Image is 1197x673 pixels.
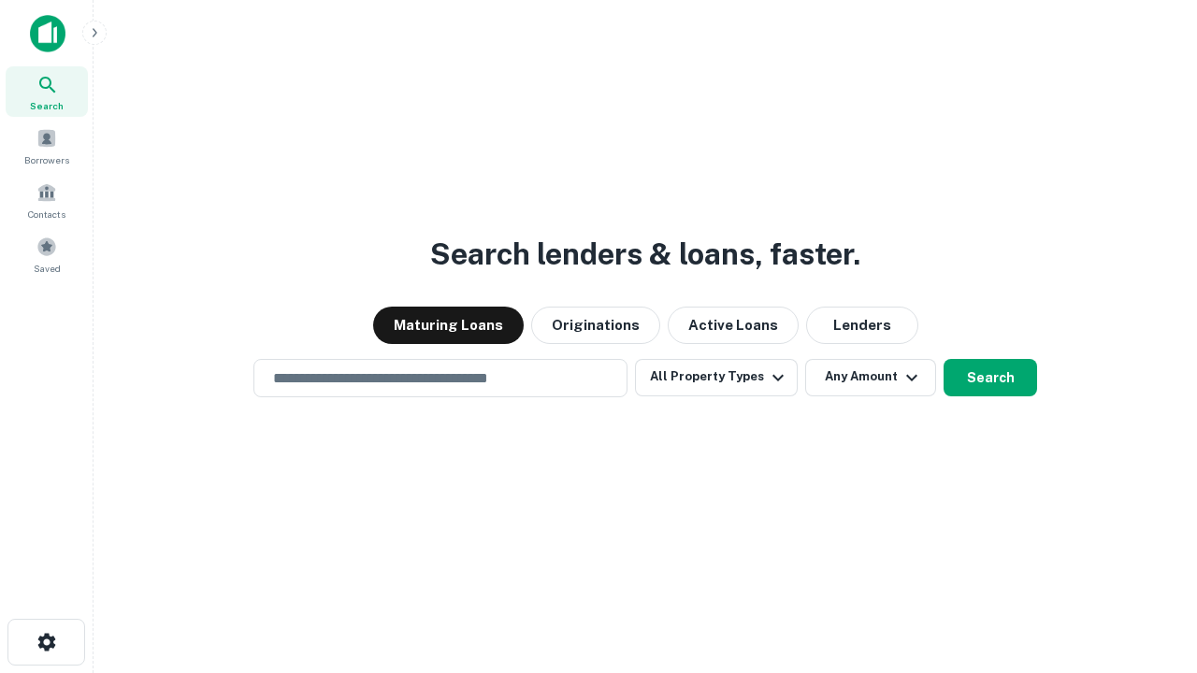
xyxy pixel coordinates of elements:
[6,66,88,117] a: Search
[1103,523,1197,613] iframe: Chat Widget
[531,307,660,344] button: Originations
[24,152,69,167] span: Borrowers
[635,359,798,396] button: All Property Types
[944,359,1037,396] button: Search
[668,307,799,344] button: Active Loans
[28,207,65,222] span: Contacts
[30,98,64,113] span: Search
[6,121,88,171] a: Borrowers
[805,359,936,396] button: Any Amount
[373,307,524,344] button: Maturing Loans
[34,261,61,276] span: Saved
[430,232,860,277] h3: Search lenders & loans, faster.
[30,15,65,52] img: capitalize-icon.png
[6,229,88,279] a: Saved
[806,307,918,344] button: Lenders
[6,175,88,225] a: Contacts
